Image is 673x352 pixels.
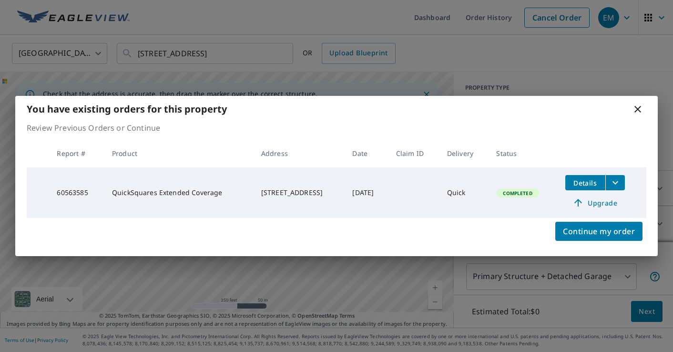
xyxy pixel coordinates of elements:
[345,139,388,167] th: Date
[104,167,254,218] td: QuickSquares Extended Coverage
[497,190,538,197] span: Completed
[49,139,104,167] th: Report #
[605,175,625,190] button: filesDropdownBtn-60563585
[565,175,605,190] button: detailsBtn-60563585
[254,139,345,167] th: Address
[345,167,388,218] td: [DATE]
[49,167,104,218] td: 60563585
[27,122,646,134] p: Review Previous Orders or Continue
[104,139,254,167] th: Product
[439,167,489,218] td: Quick
[571,178,600,187] span: Details
[261,188,337,197] div: [STREET_ADDRESS]
[388,139,439,167] th: Claim ID
[439,139,489,167] th: Delivery
[563,225,635,238] span: Continue my order
[565,195,625,210] a: Upgrade
[489,139,557,167] th: Status
[27,103,227,115] b: You have existing orders for this property
[571,197,619,208] span: Upgrade
[555,222,642,241] button: Continue my order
